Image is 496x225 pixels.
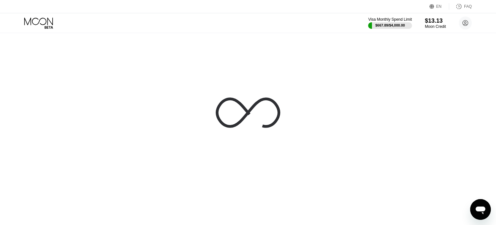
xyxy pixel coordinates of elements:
[470,199,491,220] iframe: Button to launch messaging window
[368,17,412,29] div: Visa Monthly Spend Limit$667.89/$4,000.00
[464,4,472,9] div: FAQ
[425,24,446,29] div: Moon Credit
[429,3,449,10] div: EN
[375,23,405,27] div: $667.89 / $4,000.00
[425,17,446,29] div: $13.13Moon Credit
[368,17,412,22] div: Visa Monthly Spend Limit
[436,4,442,9] div: EN
[425,17,446,24] div: $13.13
[449,3,472,10] div: FAQ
